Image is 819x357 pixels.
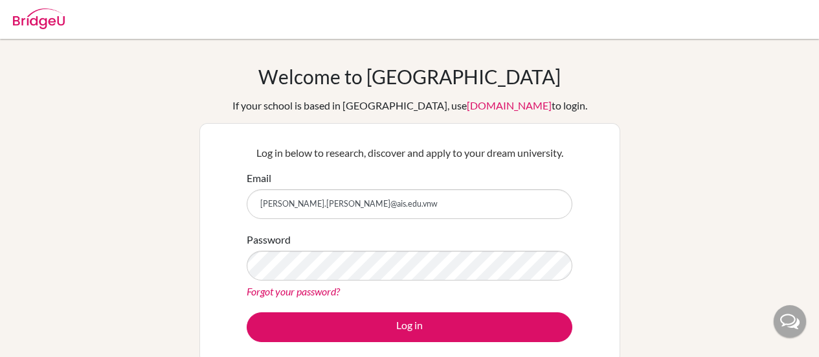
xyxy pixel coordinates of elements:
[247,285,340,297] a: Forgot your password?
[247,232,291,248] label: Password
[13,8,65,29] img: Bridge-U
[258,65,561,88] h1: Welcome to [GEOGRAPHIC_DATA]
[247,145,572,161] p: Log in below to research, discover and apply to your dream university.
[247,312,572,342] button: Log in
[232,98,587,113] div: If your school is based in [GEOGRAPHIC_DATA], use to login.
[467,99,552,111] a: [DOMAIN_NAME]
[247,170,271,186] label: Email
